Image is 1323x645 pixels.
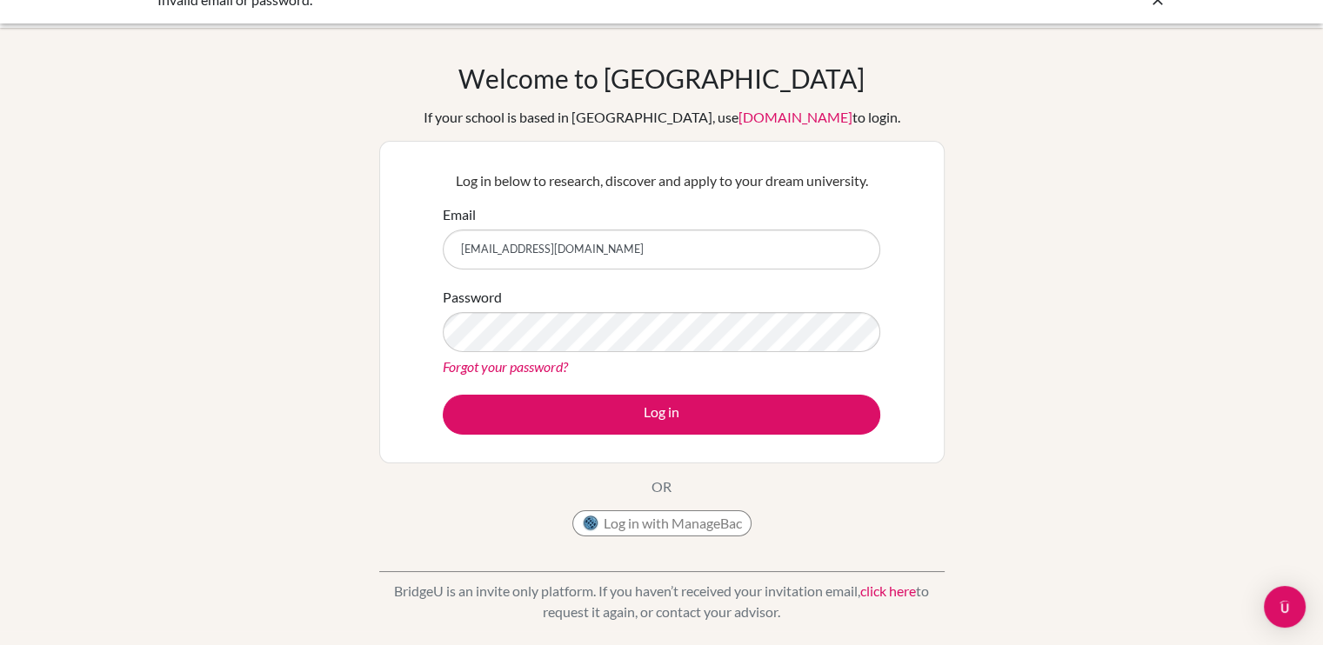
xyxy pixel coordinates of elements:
h1: Welcome to [GEOGRAPHIC_DATA] [458,63,865,94]
a: click here [860,582,916,599]
a: [DOMAIN_NAME] [738,109,852,125]
button: Log in [443,395,880,435]
a: Forgot your password? [443,358,568,375]
p: BridgeU is an invite only platform. If you haven’t received your invitation email, to request it ... [379,581,945,622]
label: Email [443,204,476,225]
div: If your school is based in [GEOGRAPHIC_DATA], use to login. [424,107,900,128]
label: Password [443,287,502,308]
button: Log in with ManageBac [572,510,752,536]
div: Open Intercom Messenger [1264,586,1306,628]
p: OR [651,476,672,497]
p: Log in below to research, discover and apply to your dream university. [443,170,880,191]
